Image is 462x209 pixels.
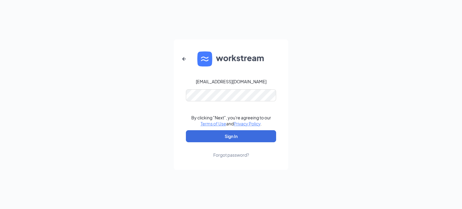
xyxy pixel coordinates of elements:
a: Terms of Use [201,121,226,126]
button: Sign In [186,130,276,142]
button: ArrowLeftNew [177,52,191,66]
div: By clicking "Next", you're agreeing to our and . [191,115,271,127]
div: [EMAIL_ADDRESS][DOMAIN_NAME] [196,78,266,85]
a: Forgot password? [213,142,249,158]
img: WS logo and Workstream text [197,51,265,66]
div: Forgot password? [213,152,249,158]
a: Privacy Policy [234,121,260,126]
svg: ArrowLeftNew [180,55,188,63]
